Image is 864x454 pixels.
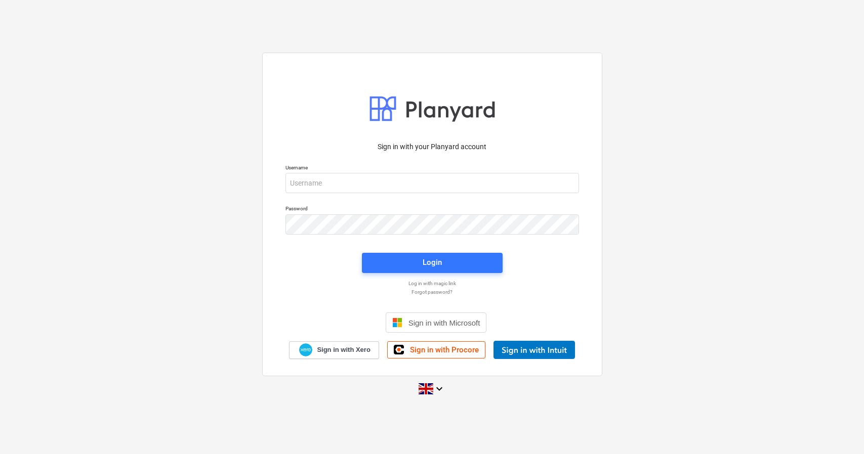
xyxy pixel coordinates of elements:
[285,173,579,193] input: Username
[317,345,370,354] span: Sign in with Xero
[285,205,579,214] p: Password
[392,317,402,328] img: Microsoft logo
[387,341,485,358] a: Sign in with Procore
[289,341,379,359] a: Sign in with Xero
[280,289,584,295] a: Forgot password?
[410,345,479,354] span: Sign in with Procore
[299,343,312,357] img: Xero logo
[285,142,579,152] p: Sign in with your Planyard account
[433,383,445,395] i: keyboard_arrow_down
[408,319,480,327] span: Sign in with Microsoft
[423,256,442,269] div: Login
[362,253,503,273] button: Login
[285,164,579,173] p: Username
[280,280,584,287] a: Log in with magic link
